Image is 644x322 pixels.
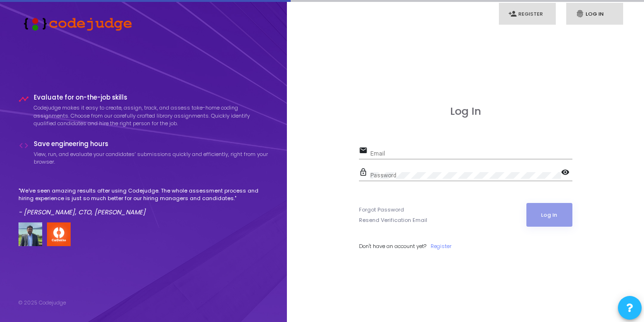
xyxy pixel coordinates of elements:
mat-icon: visibility [561,167,572,179]
p: Codejudge makes it easy to create, assign, track, and assess take-home coding assignments. Choose... [34,104,269,128]
div: © 2025 Codejudge [18,299,66,307]
mat-icon: lock_outline [359,167,370,179]
p: View, run, and evaluate your candidates’ submissions quickly and efficiently, right from your bro... [34,150,269,166]
input: Email [370,150,572,157]
i: person_add [508,9,517,18]
a: Forgot Password [359,206,404,214]
h3: Log In [359,105,572,118]
img: company-logo [47,222,71,246]
i: code [18,140,29,151]
p: "We've seen amazing results after using Codejudge. The whole assessment process and hiring experi... [18,187,269,202]
i: fingerprint [576,9,584,18]
button: Log In [526,203,572,227]
a: Register [431,242,451,250]
img: user image [18,222,42,246]
i: timeline [18,94,29,104]
a: fingerprintLog In [566,3,623,25]
h4: Evaluate for on-the-job skills [34,94,269,101]
mat-icon: email [359,146,370,157]
a: Resend Verification Email [359,216,427,224]
a: person_addRegister [499,3,556,25]
h4: Save engineering hours [34,140,269,148]
span: Don't have an account yet? [359,242,426,250]
em: - [PERSON_NAME], CTO, [PERSON_NAME] [18,208,146,217]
